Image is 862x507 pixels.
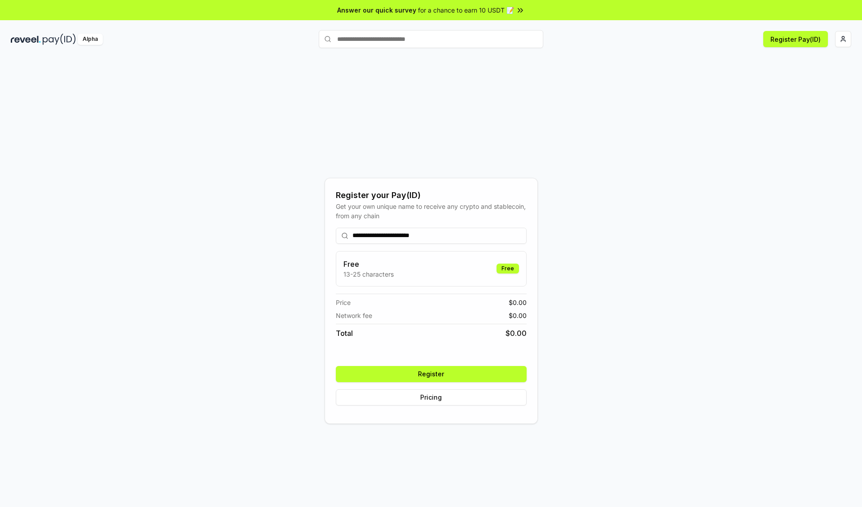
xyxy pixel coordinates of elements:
[509,298,527,307] span: $ 0.00
[43,34,76,45] img: pay_id
[343,259,394,269] h3: Free
[336,328,353,339] span: Total
[418,5,514,15] span: for a chance to earn 10 USDT 📝
[336,389,527,406] button: Pricing
[78,34,103,45] div: Alpha
[336,202,527,220] div: Get your own unique name to receive any crypto and stablecoin, from any chain
[763,31,828,47] button: Register Pay(ID)
[336,311,372,320] span: Network fee
[497,264,519,273] div: Free
[11,34,41,45] img: reveel_dark
[506,328,527,339] span: $ 0.00
[336,298,351,307] span: Price
[343,269,394,279] p: 13-25 characters
[509,311,527,320] span: $ 0.00
[336,189,527,202] div: Register your Pay(ID)
[336,366,527,382] button: Register
[337,5,416,15] span: Answer our quick survey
